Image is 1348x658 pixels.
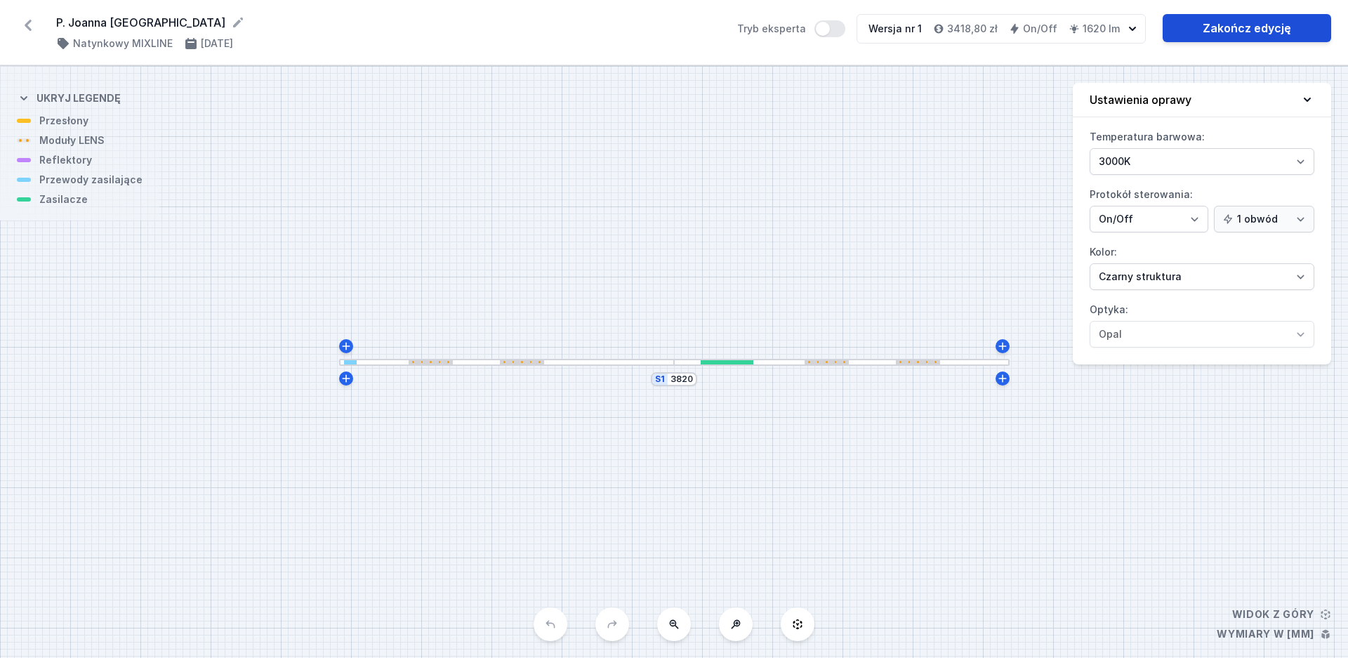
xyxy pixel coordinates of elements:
h4: [DATE] [201,37,233,51]
h4: Ustawienia oprawy [1090,91,1191,108]
h4: Ukryj legendę [37,91,121,105]
h4: 1620 lm [1083,22,1120,36]
label: Kolor: [1090,241,1314,290]
label: Tryb eksperta [737,20,845,37]
select: Optyka: [1090,321,1314,348]
select: Protokół sterowania: [1214,206,1314,232]
button: Ukryj legendę [17,80,121,114]
a: Zakończ edycję [1163,14,1331,42]
button: Wersja nr 13418,80 złOn/Off1620 lm [857,14,1146,44]
label: Optyka: [1090,298,1314,348]
select: Kolor: [1090,263,1314,290]
h4: 3418,80 zł [947,22,998,36]
label: Protokół sterowania: [1090,183,1314,232]
button: Tryb eksperta [814,20,845,37]
h4: On/Off [1023,22,1057,36]
button: Ustawienia oprawy [1073,83,1331,117]
div: Wersja nr 1 [868,22,922,36]
select: Protokół sterowania: [1090,206,1208,232]
h4: Natynkowy MIXLINE [73,37,173,51]
select: Temperatura barwowa: [1090,148,1314,175]
input: Wymiar [mm] [670,374,693,385]
form: P. Joanna [GEOGRAPHIC_DATA] [56,14,720,31]
label: Temperatura barwowa: [1090,126,1314,175]
button: Edytuj nazwę projektu [231,15,245,29]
